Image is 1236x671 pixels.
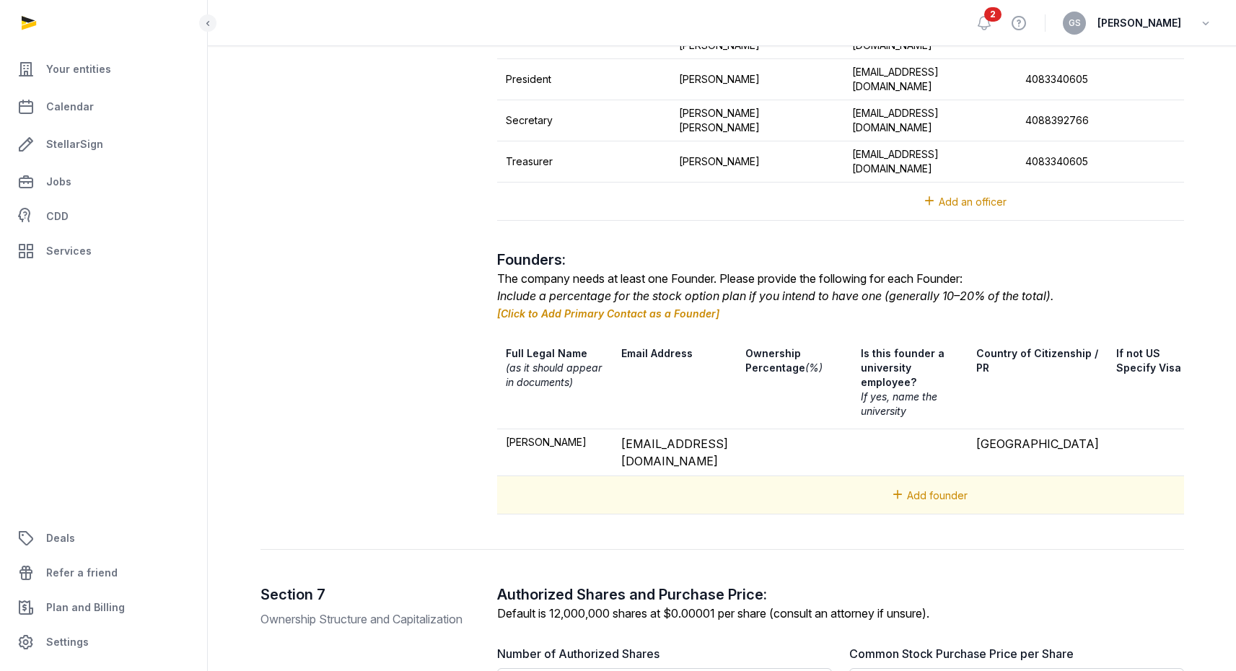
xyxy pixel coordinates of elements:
th: Ownership Percentage [737,336,852,429]
h2: Authorized Shares and Purchase Price: [497,584,1184,605]
label: Default is 12,000,000 shares at $0.00001 per share (consult an attorney if unsure). [497,606,929,620]
th: Full Legal Name [497,336,613,429]
button: GS [1063,12,1086,35]
a: Calendar [12,89,196,124]
h2: Founders: [497,250,1184,270]
span: (as it should appear in documents) [506,361,602,388]
th: Country of Citizenship / PR [968,336,1108,429]
td: [EMAIL_ADDRESS][DOMAIN_NAME] [843,141,1017,183]
a: Your entities [12,52,196,87]
span: Services [46,242,92,260]
td: Secretary [497,100,670,141]
td: President [497,59,670,100]
td: Treasurer [497,141,670,183]
p: Ownership Structure and Capitalization [260,610,474,628]
th: Email Address [613,336,737,429]
a: Plan and Billing [12,590,196,625]
a: Deals [12,521,196,556]
span: Deals [46,530,75,547]
span: Jobs [46,173,71,190]
iframe: Chat Widget [976,504,1236,671]
td: [EMAIL_ADDRESS][DOMAIN_NAME] [843,100,1017,141]
a: StellarSign [12,127,196,162]
span: Add founder [907,489,968,501]
h2: Section 7 [260,584,474,605]
div: The company needs at least one Founder. Please provide the following for each Founder: [497,270,1184,287]
span: Your entities [46,61,111,78]
td: [GEOGRAPHIC_DATA] [968,429,1108,476]
td: [PERSON_NAME] [670,141,843,183]
span: GS [1069,19,1081,27]
label: Common Stock Purchase Price per Share [849,645,1184,662]
span: (%) [805,361,823,374]
a: [Click to Add Primary Contact as a Founder] [497,307,719,320]
td: [EMAIL_ADDRESS][DOMAIN_NAME] [843,59,1017,100]
span: Calendar [46,98,94,115]
label: Number of Authorized Shares [497,645,832,662]
a: Settings [12,625,196,659]
td: [PERSON_NAME] [670,59,843,100]
th: Is this founder a university employee? [852,336,968,429]
th: If not US Specify Visa Status [1108,336,1223,429]
span: Settings [46,633,89,651]
div: Include a percentage for the stock option plan if you intend to have one (generally 10–20% of the... [497,287,1184,304]
a: Services [12,234,196,268]
span: StellarSign [46,136,103,153]
td: 4088392766 [1017,100,1190,141]
span: [PERSON_NAME] [1097,14,1181,32]
a: Refer a friend [12,556,196,590]
span: Add an officer [939,196,1007,208]
span: Refer a friend [46,564,118,582]
a: CDD [12,202,196,231]
span: If yes, name the university [861,390,937,417]
a: Jobs [12,165,196,199]
span: 2 [984,7,1001,22]
td: [PERSON_NAME] [497,429,613,476]
span: CDD [46,208,69,225]
td: [PERSON_NAME] [PERSON_NAME] [670,100,843,141]
td: [EMAIL_ADDRESS][DOMAIN_NAME] [613,429,737,476]
td: 4083340605 [1017,141,1190,183]
td: 4083340605 [1017,59,1190,100]
span: Plan and Billing [46,599,125,616]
